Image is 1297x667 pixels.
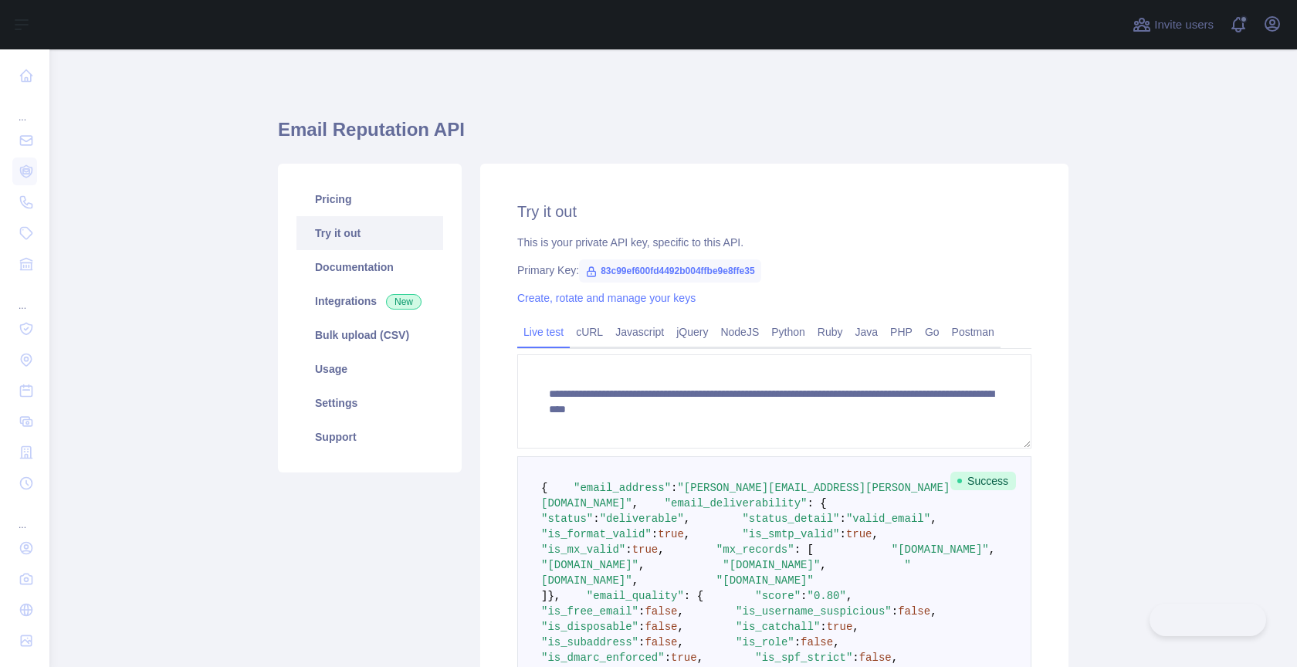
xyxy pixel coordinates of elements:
[632,497,638,510] span: ,
[852,621,858,633] span: ,
[742,528,839,540] span: "is_smtp_valid"
[517,320,570,344] a: Live test
[765,320,811,344] a: Python
[587,590,684,602] span: "email_quality"
[658,528,684,540] span: true
[892,652,898,664] span: ,
[859,652,892,664] span: false
[541,482,547,494] span: {
[517,201,1031,222] h2: Try it out
[684,590,703,602] span: : {
[872,528,879,540] span: ,
[670,320,714,344] a: jQuery
[892,605,898,618] span: :
[541,621,638,633] span: "is_disposable"
[517,292,696,304] a: Create, rotate and manage your keys
[801,636,833,648] span: false
[989,543,995,556] span: ,
[794,636,801,648] span: :
[541,652,665,664] span: "is_dmarc_enforced"
[579,259,760,283] span: 83c99ef600fd4492b004ffbe9e8ffe35
[632,543,659,556] span: true
[840,513,846,525] span: :
[827,621,853,633] span: true
[541,528,652,540] span: "is_format_valid"
[716,543,794,556] span: "mx_records"
[541,482,950,510] span: "[PERSON_NAME][EMAIL_ADDRESS][PERSON_NAME][DOMAIN_NAME]"
[1150,604,1266,636] iframe: Toggle Customer Support
[755,590,801,602] span: "score"
[716,574,814,587] span: "[DOMAIN_NAME]"
[296,318,443,352] a: Bulk upload (CSV)
[794,543,814,556] span: : [
[742,513,839,525] span: "status_detail"
[296,386,443,420] a: Settings
[671,652,697,664] span: true
[12,500,37,531] div: ...
[930,605,936,618] span: ,
[884,320,919,344] a: PHP
[12,93,37,124] div: ...
[638,559,645,571] span: ,
[846,528,872,540] span: true
[625,543,632,556] span: :
[846,590,852,602] span: ,
[898,605,930,618] span: false
[849,320,885,344] a: Java
[541,605,638,618] span: "is_free_email"
[677,636,683,648] span: ,
[808,590,846,602] span: "0.80"
[736,605,892,618] span: "is_username_suspicious"
[736,621,820,633] span: "is_catchall"
[541,543,625,556] span: "is_mx_valid"
[570,320,609,344] a: cURL
[593,513,599,525] span: :
[723,559,820,571] span: "[DOMAIN_NAME]"
[600,513,684,525] span: "deliverable"
[665,652,671,664] span: :
[697,652,703,664] span: ,
[736,636,794,648] span: "is_role"
[811,320,849,344] a: Ruby
[541,590,547,602] span: ]
[677,605,683,618] span: ,
[755,652,852,664] span: "is_spf_strict"
[671,482,677,494] span: :
[296,182,443,216] a: Pricing
[296,420,443,454] a: Support
[638,621,645,633] span: :
[541,559,638,571] span: "[DOMAIN_NAME]"
[684,528,690,540] span: ,
[517,235,1031,250] div: This is your private API key, specific to this API.
[714,320,765,344] a: NodeJS
[820,621,826,633] span: :
[632,574,638,587] span: ,
[684,513,690,525] span: ,
[652,528,658,540] span: :
[574,482,671,494] span: "email_address"
[609,320,670,344] a: Javascript
[541,636,638,648] span: "is_subaddress"
[946,320,1001,344] a: Postman
[852,652,858,664] span: :
[1129,12,1217,37] button: Invite users
[840,528,846,540] span: :
[833,636,839,648] span: ,
[846,513,930,525] span: "valid_email"
[930,513,936,525] span: ,
[665,497,808,510] span: "email_deliverability"
[645,636,677,648] span: false
[386,294,422,310] span: New
[638,605,645,618] span: :
[296,216,443,250] a: Try it out
[296,352,443,386] a: Usage
[645,621,677,633] span: false
[638,636,645,648] span: :
[1154,16,1214,34] span: Invite users
[296,250,443,284] a: Documentation
[547,590,560,602] span: },
[658,543,664,556] span: ,
[517,262,1031,278] div: Primary Key:
[801,590,807,602] span: :
[677,621,683,633] span: ,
